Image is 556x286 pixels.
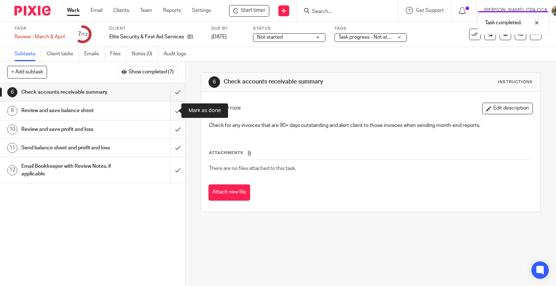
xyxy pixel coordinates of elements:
[21,87,116,98] h1: Check accounts receivable summary
[224,78,386,86] h1: Check accounts receivable summary
[7,124,17,135] div: 10
[109,26,202,31] label: Client
[21,105,116,116] h1: Review and save balance sheet
[47,47,79,61] a: Client tasks
[67,7,80,14] a: Work
[21,142,116,153] h1: Send balance sheet and profit and loss
[209,166,296,171] span: There are no files attached to this task.
[211,34,227,39] span: [DATE]
[164,47,191,61] a: Audit logs
[209,122,533,129] p: Check for any invoices that are 90+ days outstanding and alert client to those invoices when send...
[482,103,533,114] button: Edit description
[118,66,178,78] button: Show completed (7)
[110,47,126,61] a: Files
[7,66,47,78] button: + Add subtask
[78,30,88,38] div: 7
[109,33,184,40] p: Elite Security & First Aid Services Inc.
[81,33,88,37] small: /12
[192,7,211,14] a: Settings
[7,143,17,153] div: 11
[14,26,65,31] label: Task
[229,5,269,17] div: Elite Security & First Aid Services Inc. - Review - March & April
[209,151,244,155] span: Attachments
[485,19,522,26] p: Task completed.
[14,47,41,61] a: Subtasks
[21,161,116,179] h1: Email Bookkeeper with Review Notes, if applicable
[7,165,17,175] div: 12
[14,6,51,16] img: Pixie
[241,7,265,14] span: Start timer
[21,124,116,135] h1: Review and save profit and loss
[163,7,181,14] a: Reports
[14,33,65,40] div: Review - March &amp; April
[90,7,102,14] a: Email
[338,35,407,40] span: Task progress - Not started + 2
[253,26,325,31] label: Status
[84,47,105,61] a: Emails
[132,47,158,61] a: Notes (0)
[257,35,283,40] span: Not started
[140,7,152,14] a: Team
[211,26,244,31] label: Due by
[208,184,250,201] button: Attach new file
[7,106,17,116] div: 9
[129,69,174,75] span: Show completed (7)
[208,76,220,88] div: 6
[14,33,65,40] div: Review - March & April
[7,87,17,97] div: 6
[208,106,241,111] p: Description
[498,79,533,85] div: Instructions
[113,7,129,14] a: Clients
